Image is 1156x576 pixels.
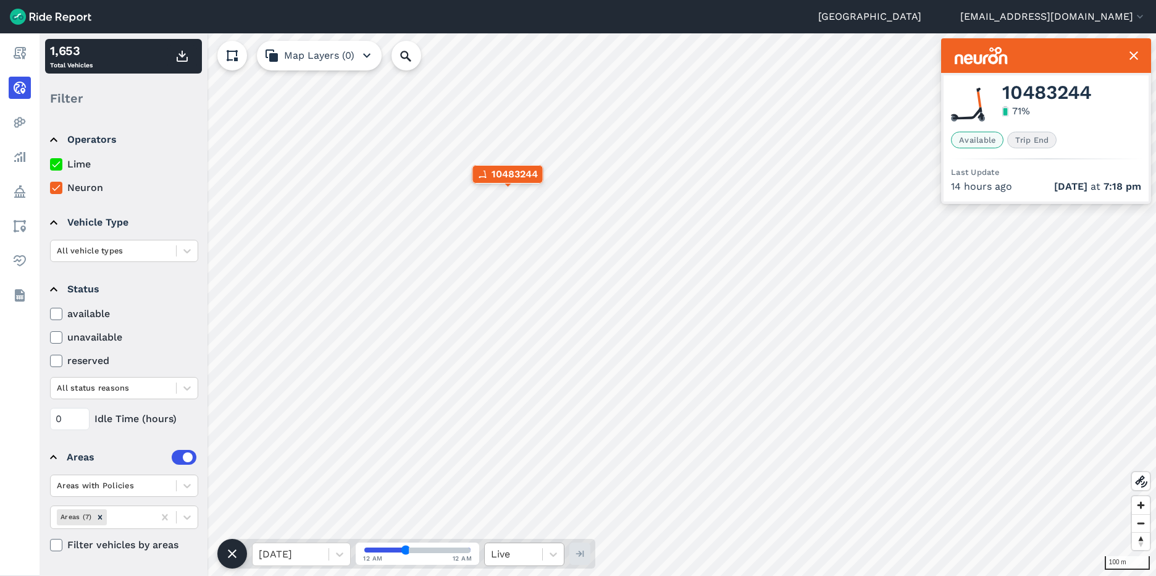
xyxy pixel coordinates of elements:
span: [DATE] [1054,180,1087,192]
a: Report [9,42,31,64]
label: unavailable [50,330,198,345]
a: [GEOGRAPHIC_DATA] [818,9,921,24]
a: Realtime [9,77,31,99]
div: Areas [67,450,196,465]
span: at [1054,179,1141,194]
button: Map Layers (0) [257,41,382,70]
button: Zoom out [1132,514,1150,532]
label: Lime [50,157,198,172]
label: Neuron [50,180,198,195]
input: Search Location or Vehicles [392,41,441,70]
span: 12 AM [363,554,383,563]
a: Policy [9,180,31,203]
summary: Status [50,272,196,307]
a: Health [9,250,31,272]
div: Idle Time (hours) [50,408,198,430]
a: Datasets [9,284,31,307]
div: 14 hours ago [951,179,1141,194]
div: 1,653 [50,41,93,60]
span: 7:18 pm [1104,180,1141,192]
span: Last Update [951,167,999,177]
span: 12 AM [453,554,472,563]
label: reserved [50,354,198,368]
button: [EMAIL_ADDRESS][DOMAIN_NAME] [960,9,1146,24]
summary: Operators [50,122,196,157]
span: 10483244 [1002,85,1092,100]
img: Neuron [955,47,1008,64]
div: Remove Areas (7) [93,509,107,525]
canvas: Map [40,33,1156,576]
div: Total Vehicles [50,41,93,71]
button: Zoom in [1132,496,1150,514]
img: Ride Report [10,9,91,25]
img: Neuron scooter [951,88,985,122]
a: Heatmaps [9,111,31,133]
a: Areas [9,215,31,237]
span: Available [951,132,1003,148]
label: Filter vehicles by areas [50,538,198,553]
span: 10483244 [492,167,538,182]
summary: Areas [50,440,196,475]
div: Areas (7) [57,509,93,525]
div: Filter [45,79,202,117]
button: Reset bearing to north [1132,532,1150,550]
a: Analyze [9,146,31,168]
div: 71 % [1012,104,1030,119]
span: Trip End [1007,132,1057,148]
div: 100 m [1105,556,1150,570]
label: available [50,307,198,321]
summary: Vehicle Type [50,205,196,240]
